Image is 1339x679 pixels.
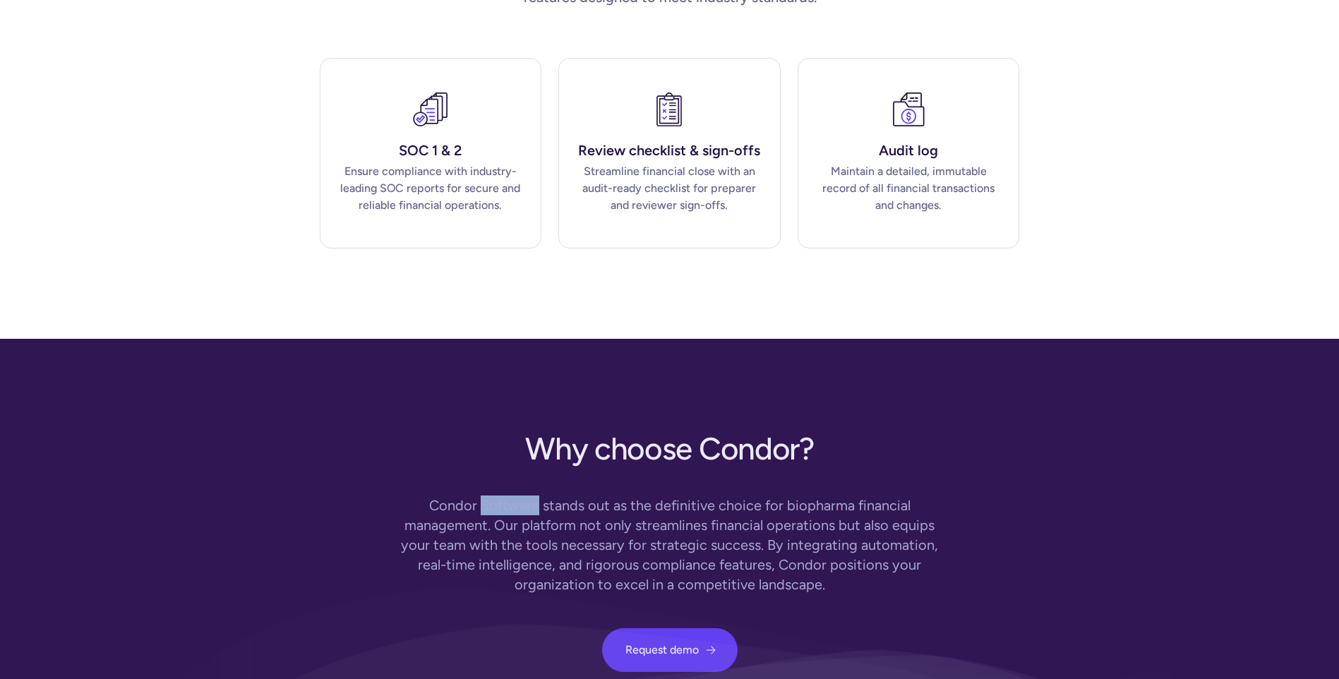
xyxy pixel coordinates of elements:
[815,163,1002,214] div: Maintain a detailed, immutable record of all financial transactions and changes.
[337,163,524,214] div: Ensure compliance with industry-leading SOC reports for secure and reliable financial operations.
[602,628,738,672] a: Request demo
[337,143,524,157] div: SOC 1 & 2
[815,143,1002,157] div: Audit log
[399,495,941,594] div: Condor Software stands out as the definitive choice for biopharma financial management. Our platf...
[576,143,763,157] div: Review checklist & sign-offs
[576,163,763,214] div: Streamline financial close with an audit-ready checklist for preparer and reviewer sign-offs.
[704,645,716,656] span: 
[525,423,813,469] h2: Why choose Condor?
